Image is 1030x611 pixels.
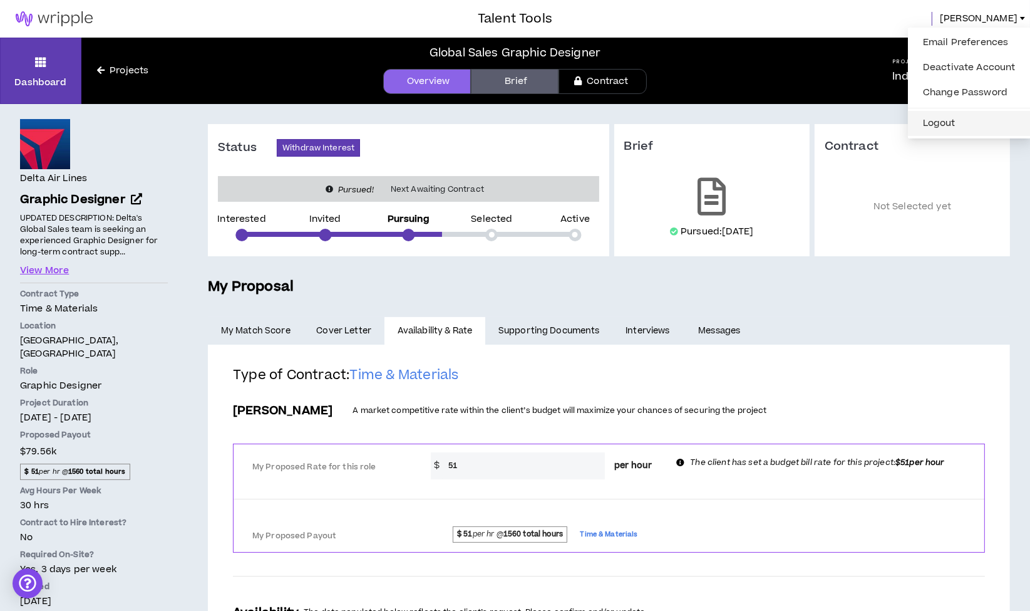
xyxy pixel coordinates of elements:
a: Deactivate Account [915,58,1023,77]
a: Contract [559,69,646,94]
button: Withdraw Interest [277,139,360,157]
span: per hr @ [453,526,568,543]
p: Project Duration [20,397,168,409]
a: Brief [471,69,559,94]
p: A market competitive rate within the client’s budget will maximize your chances of securing the p... [353,405,766,417]
a: Supporting Documents [485,317,612,345]
p: Individual Project [892,69,982,84]
h3: Talent Tools [478,9,552,28]
h3: [PERSON_NAME] [233,402,332,419]
p: 30 hrs [20,499,168,512]
i: Pursued! [338,184,374,196]
strong: $ 51 [457,529,473,540]
p: Avg Hours Per Week [20,485,168,496]
a: Interviews [613,317,686,345]
p: Required On-Site? [20,549,168,560]
p: Pursued: [DATE] [681,226,753,238]
p: Role [20,365,168,377]
a: Overview [383,69,471,94]
span: per hour [614,459,652,473]
span: per hr @ [20,464,130,480]
a: Email Preferences [915,33,1023,52]
label: My Proposed Rate for this role [252,456,403,478]
p: UPDATED DESCRIPTION: Delta's Global Sales team is seeking an experienced Graphic Designer for lon... [20,212,168,259]
p: [GEOGRAPHIC_DATA], [GEOGRAPHIC_DATA] [20,334,168,360]
button: Logout [915,114,1023,133]
p: Selected [471,215,512,224]
b: $51 per hour [895,457,945,468]
label: My Proposed Payout [252,525,403,547]
p: Not Selected yet [825,173,1000,241]
strong: $ 51 [24,467,39,476]
h4: Delta Air Lines [20,172,87,185]
span: Cover Letter [316,324,371,338]
span: Graphic Designer [20,191,125,208]
span: $79.56k [20,443,56,460]
button: View More [20,264,69,278]
strong: 1560 total hours [68,467,125,476]
span: Next Awaiting Contract [383,183,492,196]
p: Interested [217,215,265,224]
p: The client has set a budget bill rate for this project: [690,457,944,469]
h5: My Proposal [208,276,1010,298]
p: [DATE] - [DATE] [20,411,168,424]
a: Graphic Designer [20,191,168,209]
p: Posted [20,581,168,592]
p: Invited [309,215,341,224]
h2: Type of Contract: [233,367,985,394]
p: Proposed Payout [20,429,168,441]
p: Yes, 3 days per week [20,563,168,576]
a: Change Password [915,83,1023,102]
h3: Brief [624,139,800,154]
span: Time & Materials [349,366,458,384]
div: Global Sales Graphic Designer [430,44,600,61]
p: Location [20,320,168,332]
a: Projects [81,64,164,78]
div: Open Intercom Messenger [13,568,43,598]
span: Graphic Designer [20,379,101,392]
p: Dashboard [14,76,66,89]
span: [PERSON_NAME] [940,12,1017,26]
p: Pursuing [388,215,430,224]
strong: 1560 total hours [503,529,563,540]
h3: Contract [825,139,1000,154]
h5: Project Type [892,58,982,66]
p: [DATE] [20,595,168,608]
p: Contract to Hire Interest? [20,517,168,528]
a: Messages [686,317,756,345]
a: Availability & Rate [384,317,485,345]
span: $ [431,452,443,479]
span: Time & Materials [580,528,637,541]
p: Time & Materials [20,302,168,315]
p: Active [560,215,590,224]
p: Contract Type [20,288,168,300]
h3: Status [218,140,277,155]
a: My Match Score [208,317,304,345]
p: No [20,531,168,544]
